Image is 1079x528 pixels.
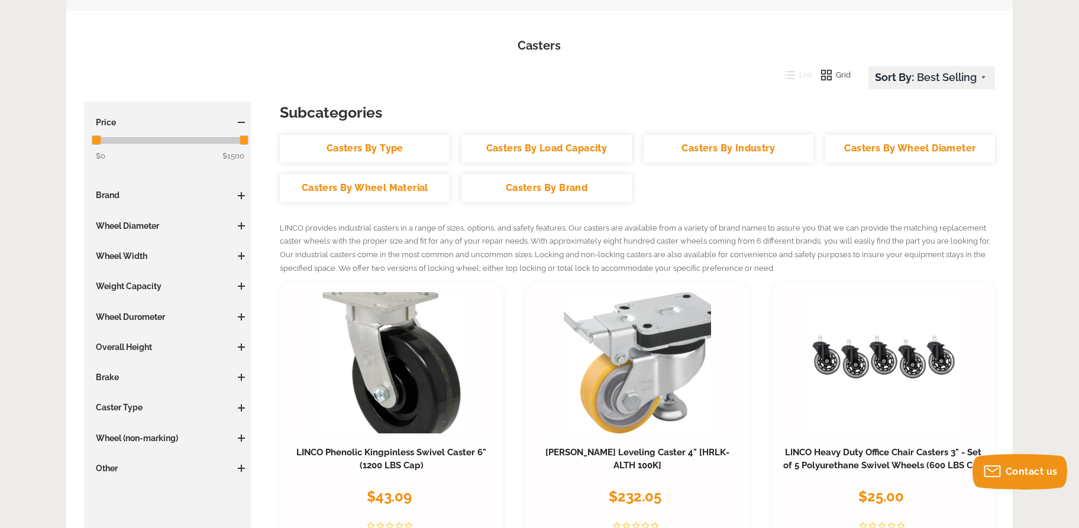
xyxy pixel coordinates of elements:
a: Casters By Wheel Material [280,174,450,202]
a: LINCO Heavy Duty Office Chair Casters 3" - Set of 5 Polyurethane Swivel Wheels (600 LBS Cap Combi... [783,447,984,484]
h3: Overall Height [90,341,245,353]
a: Casters By Load Capacity [461,135,631,163]
span: $1500 [223,150,245,163]
span: $25.00 [858,488,904,505]
h3: Caster Type [90,401,245,413]
h3: Wheel Diameter [90,220,245,232]
a: [PERSON_NAME] Leveling Caster 4" [HRLK-ALTH 100K] [545,447,729,471]
p: LINCO provides industrial casters in a range of sizes, options, and safety features. Our casters ... [280,222,995,276]
h3: Brake [90,371,245,383]
h3: Wheel Durometer [90,311,245,323]
h3: Subcategories [280,102,995,123]
a: Casters By Brand [461,174,631,202]
h3: Wheel Width [90,250,245,262]
a: Casters By Industry [644,135,813,163]
span: $0 [96,151,105,160]
span: Contact us [1006,466,1058,477]
span: $232.05 [609,488,661,505]
span: $43.09 [367,488,412,505]
h1: Casters [84,37,995,54]
h3: Price [90,116,245,128]
a: Casters By Type [280,135,450,163]
h3: Wheel (non-marking) [90,432,245,444]
button: List [776,66,812,84]
button: Grid [812,66,851,84]
a: Casters By Wheel Diameter [825,135,995,163]
h3: Other [90,462,245,474]
button: Contact us [973,454,1067,490]
h3: Brand [90,189,245,201]
a: LINCO Phenolic Kingpinless Swivel Caster 6" (1200 LBS Cap) [296,447,486,471]
h3: Weight Capacity [90,280,245,292]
